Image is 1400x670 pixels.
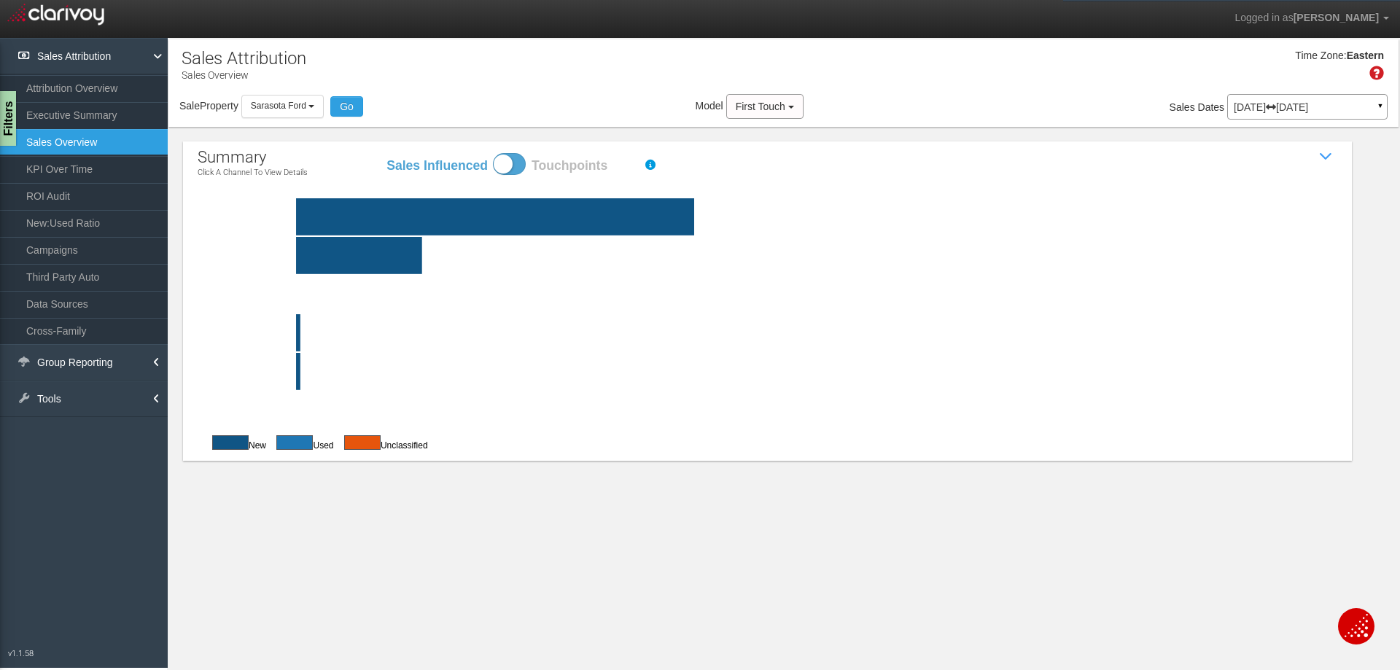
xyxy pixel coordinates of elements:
button: Go [330,96,363,117]
p: [DATE] [DATE] [1234,102,1381,112]
button: New [212,435,249,450]
button: Used [344,435,381,450]
span: Sale [179,100,200,112]
a: ▼ [1374,98,1387,121]
i: Show / Hide Sales Attribution Chart [1315,146,1337,168]
rect: organic search|1|0|0 [233,353,1372,390]
span: Logged in as [1234,12,1293,23]
div: Unclassified [337,435,428,452]
div: Time Zone: [1290,49,1346,63]
h1: Sales Attribution [182,49,306,68]
div: New [205,435,266,452]
label: Touchpoints [532,157,634,175]
p: Click a channel to view details [198,168,308,177]
rect: tier one|1|2|0 [233,314,1372,351]
button: Sarasota Ford [241,95,324,117]
span: First Touch [736,101,785,112]
span: Sales [1170,101,1195,113]
rect: third party auto|95|121|0 [233,198,1372,235]
span: Dates [1198,101,1225,113]
button: Used [276,435,313,450]
a: Logged in as[PERSON_NAME] [1224,1,1400,36]
label: Sales Influenced [386,157,488,175]
span: [PERSON_NAME] [1294,12,1379,23]
div: Used [269,435,333,452]
p: Sales Overview [182,63,306,82]
span: summary [198,148,266,166]
rect: paid search|0|3|0 [233,276,1372,313]
div: Eastern [1347,49,1384,63]
button: First Touch [726,94,804,119]
rect: website tools|30|41|0 [233,237,1372,274]
span: Sarasota Ford [251,101,306,111]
